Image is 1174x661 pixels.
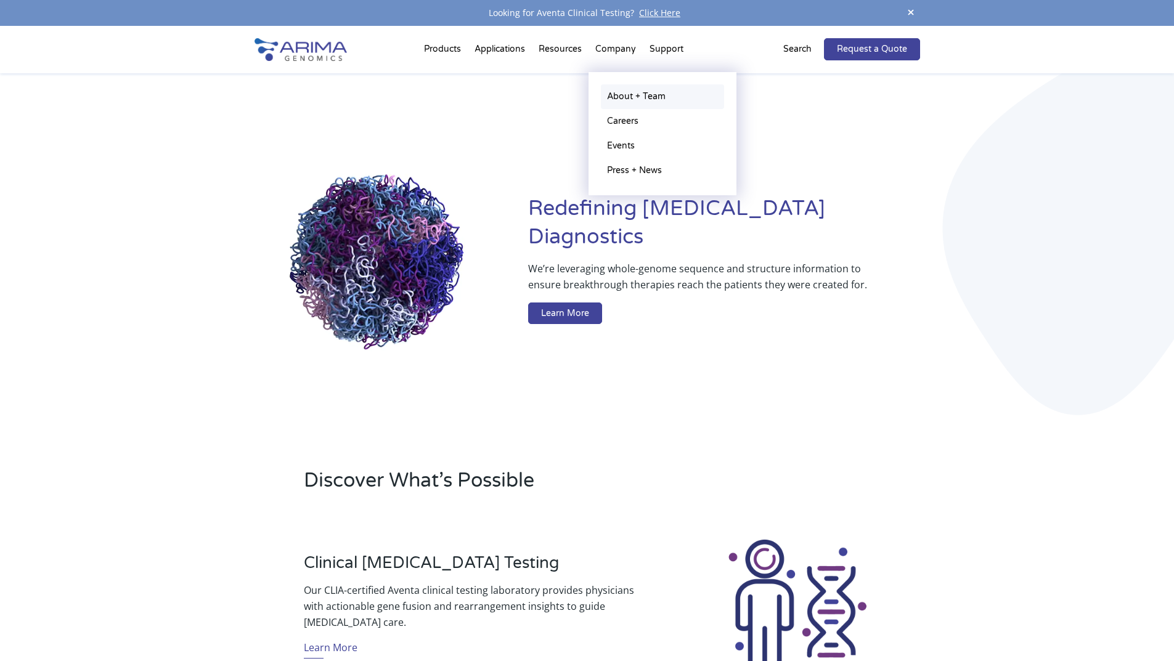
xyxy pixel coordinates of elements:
[528,261,870,302] p: We’re leveraging whole-genome sequence and structure information to ensure breakthrough therapies...
[528,195,919,261] h1: Redefining [MEDICAL_DATA] Diagnostics
[601,109,724,134] a: Careers
[601,84,724,109] a: About + Team
[304,467,744,504] h2: Discover What’s Possible
[255,38,347,61] img: Arima-Genomics-logo
[783,41,812,57] p: Search
[824,38,920,60] a: Request a Quote
[1112,602,1174,661] iframe: Chat Widget
[528,302,602,325] a: Learn More
[255,5,920,21] div: Looking for Aventa Clinical Testing?
[601,158,724,183] a: Press + News
[634,7,685,18] a: Click Here
[601,134,724,158] a: Events
[304,639,357,659] a: Learn More
[304,582,639,630] p: Our CLIA-certified Aventa clinical testing laboratory provides physicians with actionable gene fu...
[304,553,639,582] h3: Clinical [MEDICAL_DATA] Testing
